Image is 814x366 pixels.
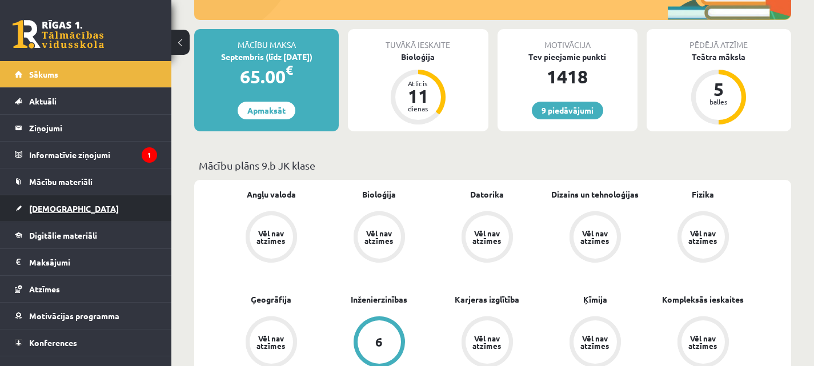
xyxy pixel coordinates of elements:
div: dienas [401,105,435,112]
a: [DEMOGRAPHIC_DATA] [15,195,157,222]
a: Bioloģija [362,188,396,200]
span: € [286,62,293,78]
a: Teātra māksla 5 balles [647,51,791,126]
a: Datorika [470,188,504,200]
div: Vēl nav atzīmes [471,230,503,244]
legend: Ziņojumi [29,115,157,141]
div: Tev pieejamie punkti [498,51,637,63]
span: Konferences [29,337,77,348]
a: Ziņojumi [15,115,157,141]
div: Vēl nav atzīmes [579,335,611,349]
legend: Maksājumi [29,249,157,275]
span: Sākums [29,69,58,79]
div: Mācību maksa [194,29,339,51]
a: Atzīmes [15,276,157,302]
div: Atlicis [401,80,435,87]
div: Vēl nav atzīmes [255,335,287,349]
a: Bioloģija Atlicis 11 dienas [348,51,488,126]
a: Mācību materiāli [15,168,157,195]
span: Aktuāli [29,96,57,106]
a: Ķīmija [583,293,607,305]
i: 1 [142,147,157,163]
div: balles [701,98,736,105]
span: Atzīmes [29,284,60,294]
div: 6 [375,336,383,348]
div: Teātra māksla [647,51,791,63]
a: Vēl nav atzīmes [433,211,541,265]
div: 11 [401,87,435,105]
span: Digitālie materiāli [29,230,97,240]
a: Dizains un tehnoloģijas [551,188,639,200]
a: Fizika [692,188,714,200]
span: Mācību materiāli [29,176,93,187]
a: Apmaksāt [238,102,295,119]
span: [DEMOGRAPHIC_DATA] [29,203,119,214]
div: Vēl nav atzīmes [579,230,611,244]
div: Septembris (līdz [DATE]) [194,51,339,63]
div: 5 [701,80,736,98]
a: Kompleksās ieskaites [662,293,744,305]
a: 9 piedāvājumi [532,102,603,119]
a: Vēl nav atzīmes [217,211,325,265]
p: Mācību plāns 9.b JK klase [199,158,787,173]
div: Vēl nav atzīmes [255,230,287,244]
div: Vēl nav atzīmes [687,335,719,349]
div: Vēl nav atzīmes [363,230,395,244]
a: Ģeogrāfija [251,293,291,305]
div: Vēl nav atzīmes [687,230,719,244]
div: 1418 [498,63,637,90]
span: Motivācijas programma [29,311,119,321]
a: Motivācijas programma [15,303,157,329]
div: Tuvākā ieskaite [348,29,488,51]
div: Vēl nav atzīmes [471,335,503,349]
legend: Informatīvie ziņojumi [29,142,157,168]
a: Angļu valoda [247,188,296,200]
div: 65.00 [194,63,339,90]
a: Inženierzinības [351,293,407,305]
a: Informatīvie ziņojumi1 [15,142,157,168]
a: Maksājumi [15,249,157,275]
div: Pēdējā atzīme [647,29,791,51]
a: Vēl nav atzīmes [649,211,757,265]
a: Aktuāli [15,88,157,114]
div: Motivācija [498,29,637,51]
a: Digitālie materiāli [15,222,157,248]
a: Rīgas 1. Tālmācības vidusskola [13,20,104,49]
div: Bioloģija [348,51,488,63]
a: Vēl nav atzīmes [541,211,649,265]
a: Karjeras izglītība [455,293,519,305]
a: Konferences [15,329,157,356]
a: Sākums [15,61,157,87]
a: Vēl nav atzīmes [325,211,433,265]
